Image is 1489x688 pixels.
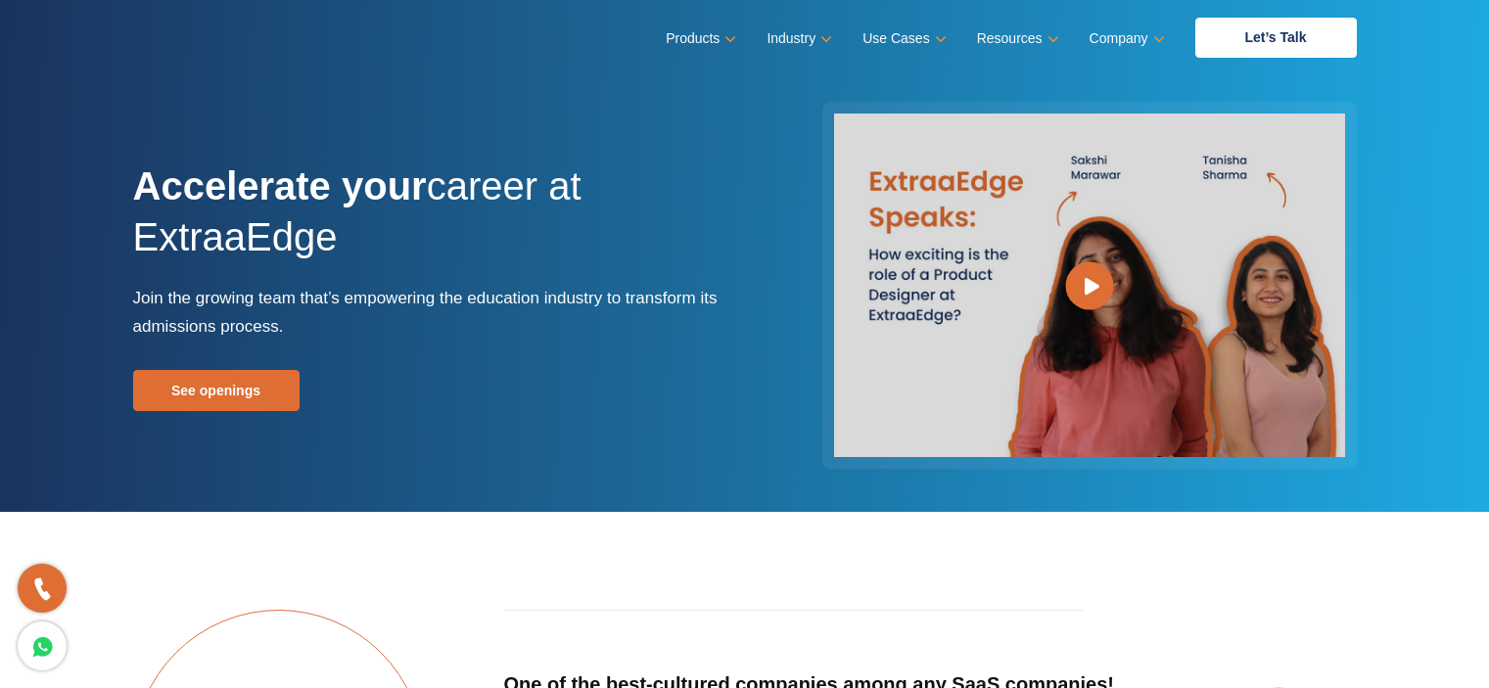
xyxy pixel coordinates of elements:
a: Let’s Talk [1195,18,1357,58]
a: Resources [977,24,1055,53]
p: Join the growing team that’s empowering the education industry to transform its admissions process. [133,284,730,341]
strong: Accelerate your [133,164,427,207]
a: See openings [133,370,300,411]
a: Products [666,24,732,53]
a: Company [1090,24,1161,53]
h1: career at ExtraaEdge [133,161,730,284]
a: Use Cases [862,24,942,53]
a: Industry [767,24,828,53]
